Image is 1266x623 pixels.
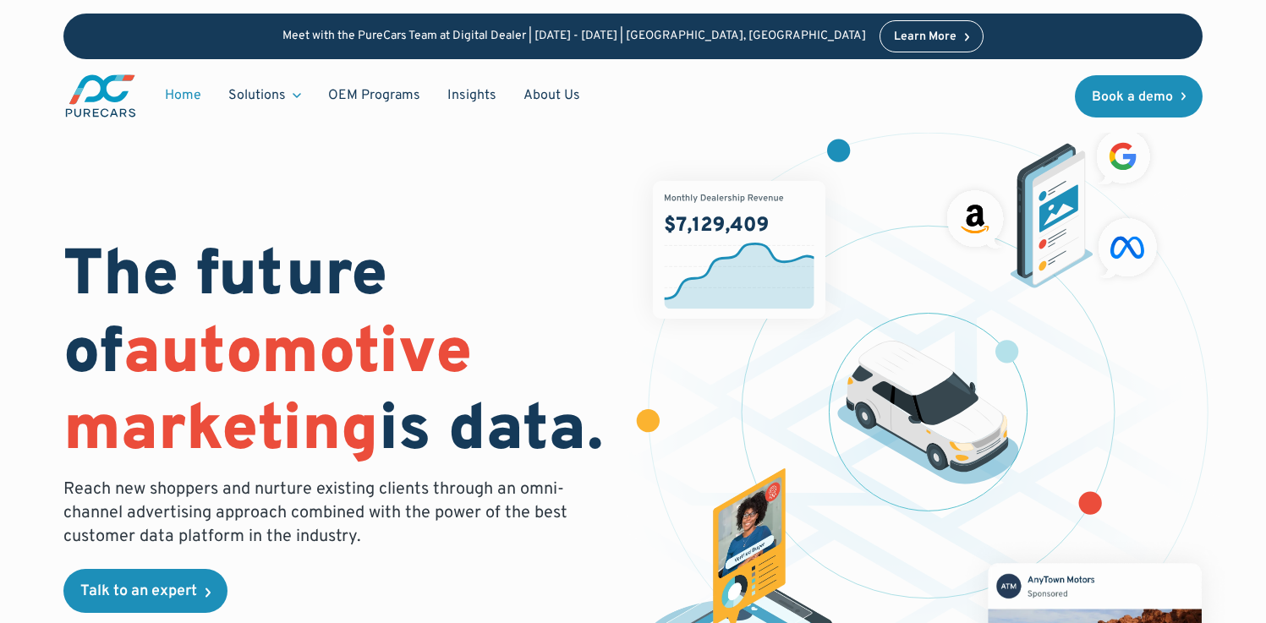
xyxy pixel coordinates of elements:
a: main [63,73,138,119]
img: purecars logo [63,73,138,119]
a: OEM Programs [315,79,434,112]
div: Learn More [894,31,956,43]
p: Meet with the PureCars Team at Digital Dealer | [DATE] - [DATE] | [GEOGRAPHIC_DATA], [GEOGRAPHIC_... [282,30,866,44]
h1: The future of is data. [63,239,613,471]
a: Insights [434,79,510,112]
a: Learn More [880,20,984,52]
div: Solutions [228,86,286,105]
div: Book a demo [1092,90,1173,104]
a: About Us [510,79,594,112]
p: Reach new shoppers and nurture existing clients through an omni-channel advertising approach comb... [63,478,578,549]
img: illustration of a vehicle [837,341,1018,484]
div: Talk to an expert [80,584,197,599]
a: Home [151,79,215,112]
img: chart showing monthly dealership revenue of $7m [653,181,825,319]
span: automotive marketing [63,314,472,473]
a: Talk to an expert [63,569,227,613]
a: Book a demo [1075,75,1203,117]
img: ads on social media and advertising partners [939,122,1165,288]
div: Solutions [215,79,315,112]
